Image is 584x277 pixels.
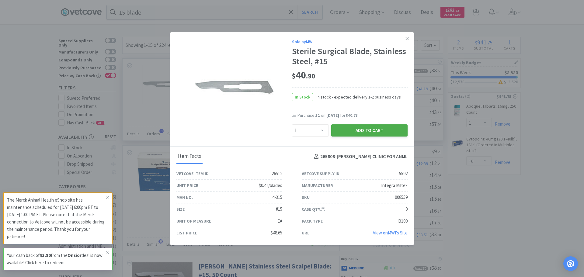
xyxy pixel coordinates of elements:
[346,113,358,118] span: $40.73
[292,69,315,81] span: 40
[68,252,82,258] strong: Onsior
[176,149,203,164] div: Item Facts
[259,182,282,189] div: $0.41/blades
[302,230,309,236] div: URL
[176,170,209,177] div: Vetcove Item ID
[395,194,408,201] div: 008559
[176,194,193,201] div: Man No.
[176,206,185,213] div: Size
[276,206,282,213] div: #15
[302,206,325,213] div: Case Qty.
[302,182,333,189] div: Manufacturer
[302,170,339,177] div: Vetcove Supply ID
[272,170,282,177] div: 26512
[398,217,408,225] div: B100
[292,72,296,80] span: $
[7,252,106,266] p: Your cash back of from the deal is now available! Click here to redeem.
[563,256,578,271] div: Open Intercom Messenger
[313,94,401,100] span: In stock - expected delivery 1-2 business days
[331,124,408,137] button: Add to Cart
[272,194,282,201] div: 4-315
[306,72,315,80] span: . 90
[297,113,408,119] div: Purchased on for
[277,217,282,225] div: EA
[271,229,282,237] div: $48.65
[176,182,198,189] div: Unit Price
[312,153,408,161] h4: 265808 - [PERSON_NAME] CLINIC FOR ANML
[176,230,197,236] div: List Price
[40,252,51,258] strong: $3.80
[292,93,313,101] span: In Stock
[399,170,408,177] div: 5592
[195,48,274,127] img: 7a688fac5cfb4a46b25e7806163b31bd_5592.png
[292,46,408,67] div: Sterile Surgical Blade, Stainless Steel, #15
[326,113,339,118] span: [DATE]
[7,196,106,240] p: The Merck Animal Health eShop site has maintenance scheduled for [DATE] 6:00pm ET to [DATE] 1:00 ...
[381,182,408,189] div: Integra Miltex
[318,113,320,118] span: 1
[176,218,211,224] div: Unit of Measure
[292,38,408,45] div: Sold by MWI
[302,218,323,224] div: Pack Type
[302,194,310,201] div: SKU
[405,206,408,213] div: 0
[373,230,408,236] a: View onMWI's Site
